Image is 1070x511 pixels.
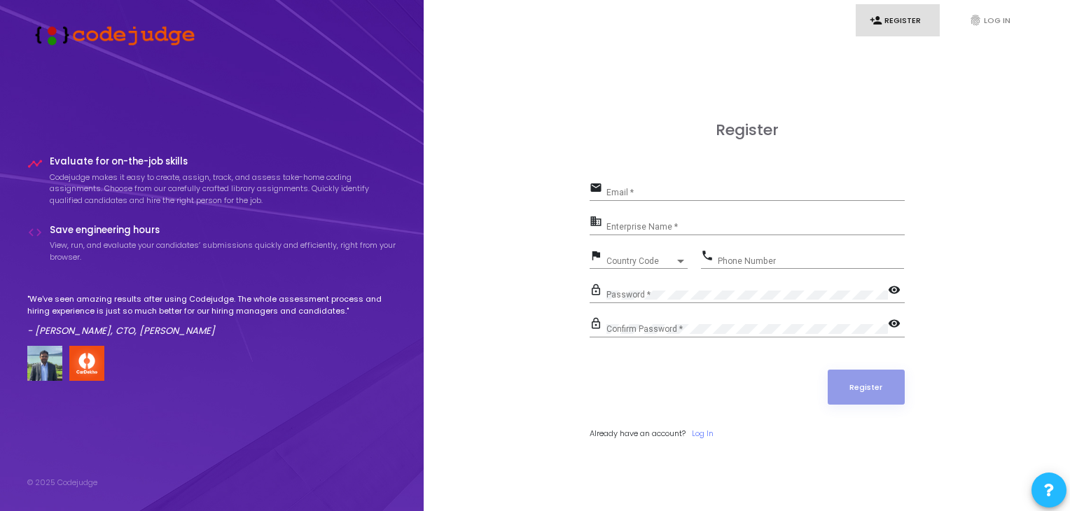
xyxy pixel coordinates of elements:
[590,121,905,139] h3: Register
[27,346,62,381] img: user image
[590,248,606,265] mat-icon: flag
[870,14,882,27] i: person_add
[606,188,905,197] input: Email
[50,225,397,236] h4: Save engineering hours
[955,4,1039,37] a: fingerprintLog In
[590,214,606,231] mat-icon: business
[590,181,606,197] mat-icon: email
[606,222,905,232] input: Enterprise Name
[701,248,718,265] mat-icon: phone
[69,346,104,381] img: company-logo
[590,316,606,333] mat-icon: lock_outline
[692,428,714,440] a: Log In
[888,283,905,300] mat-icon: visibility
[969,14,982,27] i: fingerprint
[590,283,606,300] mat-icon: lock_outline
[27,477,97,489] div: © 2025 Codejudge
[606,257,675,265] span: Country Code
[856,4,940,37] a: person_addRegister
[888,316,905,333] mat-icon: visibility
[50,239,397,262] p: View, run, and evaluate your candidates’ submissions quickly and efficiently, right from your bro...
[590,428,686,439] span: Already have an account?
[27,324,215,337] em: - [PERSON_NAME], CTO, [PERSON_NAME]
[27,225,43,240] i: code
[27,156,43,171] i: timeline
[50,156,397,167] h4: Evaluate for on-the-job skills
[50,171,397,206] p: Codejudge makes it easy to create, assign, track, and assess take-home coding assignments. Choose...
[27,293,397,316] p: "We've seen amazing results after using Codejudge. The whole assessment process and hiring experi...
[828,370,905,405] button: Register
[718,256,904,266] input: Phone Number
